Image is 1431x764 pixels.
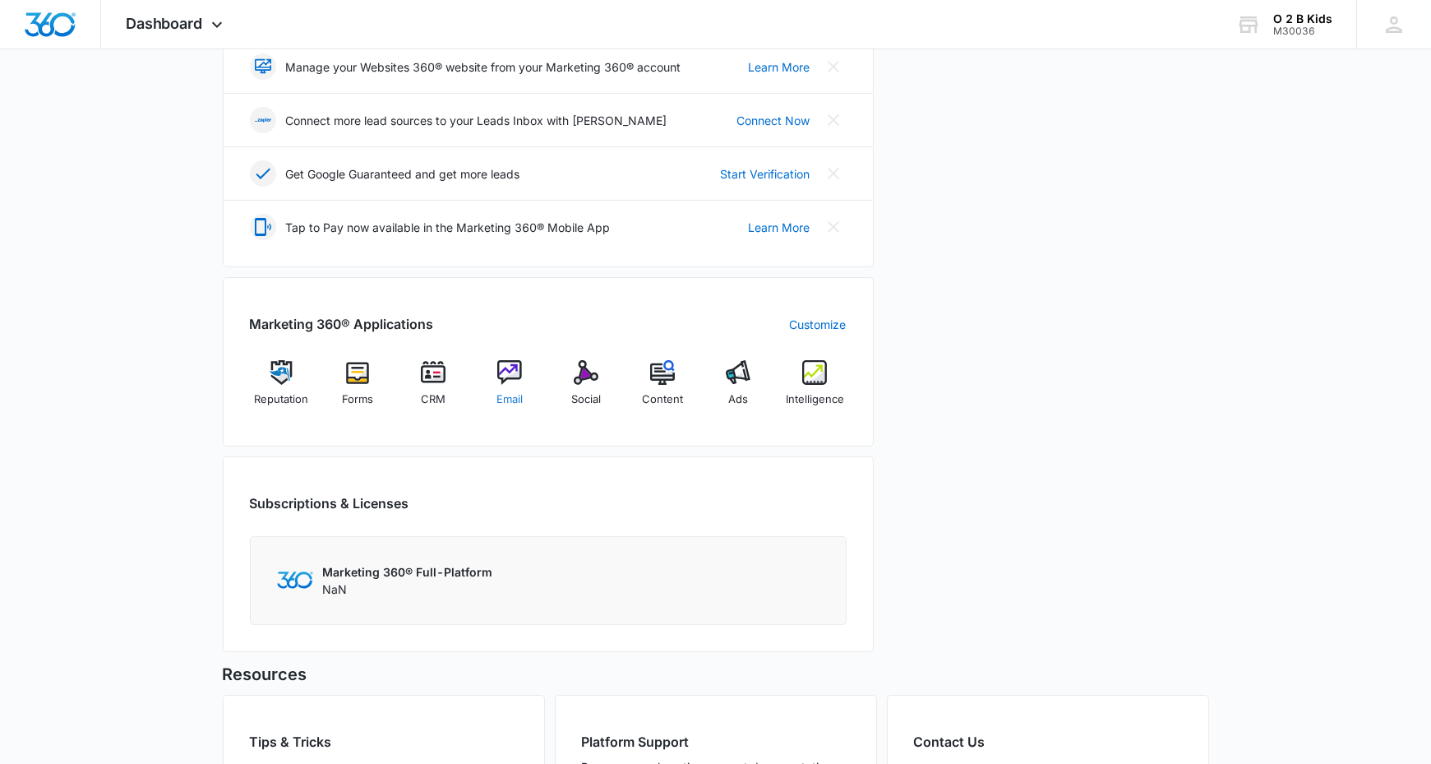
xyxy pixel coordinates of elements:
[223,662,1209,687] h5: Resources
[786,391,844,408] span: Intelligence
[496,391,523,408] span: Email
[323,563,493,581] p: Marketing 360® Full-Platform
[286,112,667,129] p: Connect more lead sources to your Leads Inbox with [PERSON_NAME]
[286,58,681,76] p: Manage your Websites 360® website from your Marketing 360® account
[721,165,810,183] a: Start Verification
[254,391,308,408] span: Reputation
[478,360,542,419] a: Email
[286,219,611,236] p: Tap to Pay now available in the Marketing 360® Mobile App
[820,107,847,133] button: Close
[421,391,445,408] span: CRM
[820,214,847,240] button: Close
[250,360,313,419] a: Reputation
[250,732,518,752] h2: Tips & Tricks
[728,391,748,408] span: Ads
[402,360,465,419] a: CRM
[790,316,847,333] a: Customize
[820,160,847,187] button: Close
[749,58,810,76] a: Learn More
[914,732,1182,752] h2: Contact Us
[783,360,847,419] a: Intelligence
[582,732,850,752] h2: Platform Support
[571,391,601,408] span: Social
[126,15,203,32] span: Dashboard
[325,360,389,419] a: Forms
[277,572,313,589] img: Marketing 360 Logo
[630,360,694,419] a: Content
[820,53,847,80] button: Close
[642,391,683,408] span: Content
[286,165,520,183] p: Get Google Guaranteed and get more leads
[737,112,810,129] a: Connect Now
[342,391,373,408] span: Forms
[250,314,434,334] h2: Marketing 360® Applications
[707,360,770,419] a: Ads
[749,219,810,236] a: Learn More
[1273,25,1332,37] div: account id
[250,493,409,513] h2: Subscriptions & Licenses
[323,563,493,598] div: NaN
[1273,12,1332,25] div: account name
[555,360,618,419] a: Social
